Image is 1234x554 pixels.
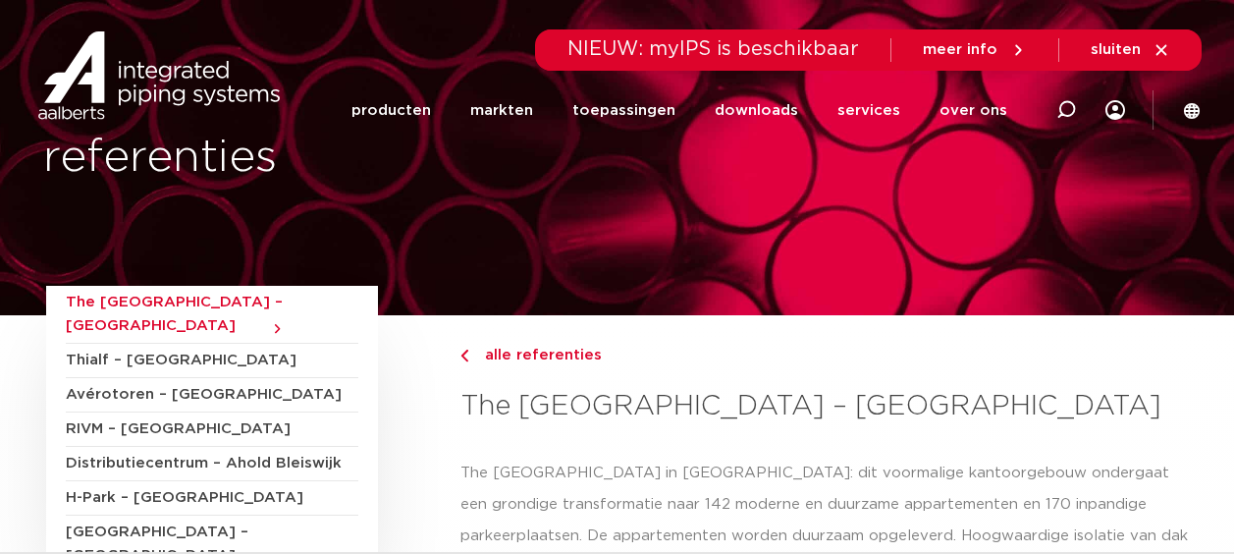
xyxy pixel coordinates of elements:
[66,413,358,447] a: RIVM – [GEOGRAPHIC_DATA]
[460,350,468,362] img: chevron-right.svg
[923,41,1027,59] a: meer info
[473,348,602,362] span: alle referenties
[66,286,358,344] a: The [GEOGRAPHIC_DATA] – [GEOGRAPHIC_DATA]
[351,73,1007,148] nav: Menu
[66,481,358,516] a: H-Park – [GEOGRAPHIC_DATA]
[470,73,533,148] a: markten
[66,447,358,481] a: Distributiecentrum – Ahold Bleiswijk
[66,344,358,378] a: Thialf – [GEOGRAPHIC_DATA]
[939,73,1007,148] a: over ons
[923,42,997,57] span: meer info
[1091,41,1170,59] a: sluiten
[43,127,608,190] h1: referenties
[351,73,431,148] a: producten
[1091,42,1141,57] span: sluiten
[66,378,358,413] a: Avérotoren – [GEOGRAPHIC_DATA]
[460,344,1188,367] a: alle referenties
[837,73,900,148] a: services
[567,39,859,59] span: NIEUW: myIPS is beschikbaar
[572,73,675,148] a: toepassingen
[460,387,1188,426] h3: The [GEOGRAPHIC_DATA] – [GEOGRAPHIC_DATA]
[715,73,798,148] a: downloads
